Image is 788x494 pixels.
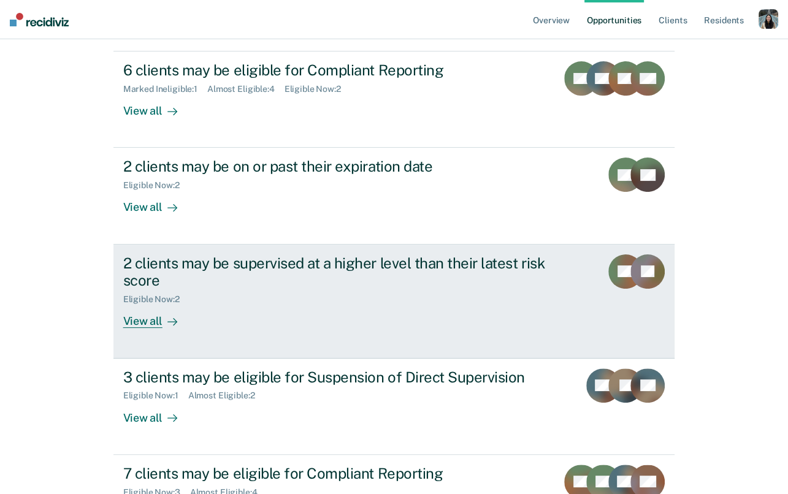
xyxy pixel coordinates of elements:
div: 3 clients may be eligible for Suspension of Direct Supervision [123,368,554,386]
div: View all [123,94,192,118]
a: 2 clients may be supervised at a higher level than their latest risk scoreEligible Now:2View all [113,245,675,359]
a: 3 clients may be eligible for Suspension of Direct SupervisionEligible Now:1Almost Eligible:2View... [113,359,675,455]
div: Eligible Now : 2 [285,84,351,94]
div: 2 clients may be supervised at a higher level than their latest risk score [123,254,554,290]
div: 7 clients may be eligible for Compliant Reporting [123,465,548,482]
div: Almost Eligible : 4 [207,84,285,94]
div: Almost Eligible : 2 [188,390,265,401]
div: Eligible Now : 2 [123,294,189,305]
div: View all [123,401,192,425]
div: View all [123,305,192,329]
a: 6 clients may be eligible for Compliant ReportingMarked Ineligible:1Almost Eligible:4Eligible Now... [113,51,675,148]
img: Recidiviz [10,13,69,26]
div: Eligible Now : 1 [123,390,188,401]
div: View all [123,191,192,215]
div: 6 clients may be eligible for Compliant Reporting [123,61,548,79]
div: Eligible Now : 2 [123,180,189,191]
div: Marked Ineligible : 1 [123,84,207,94]
a: 2 clients may be on or past their expiration dateEligible Now:2View all [113,148,675,244]
div: 2 clients may be on or past their expiration date [123,158,554,175]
